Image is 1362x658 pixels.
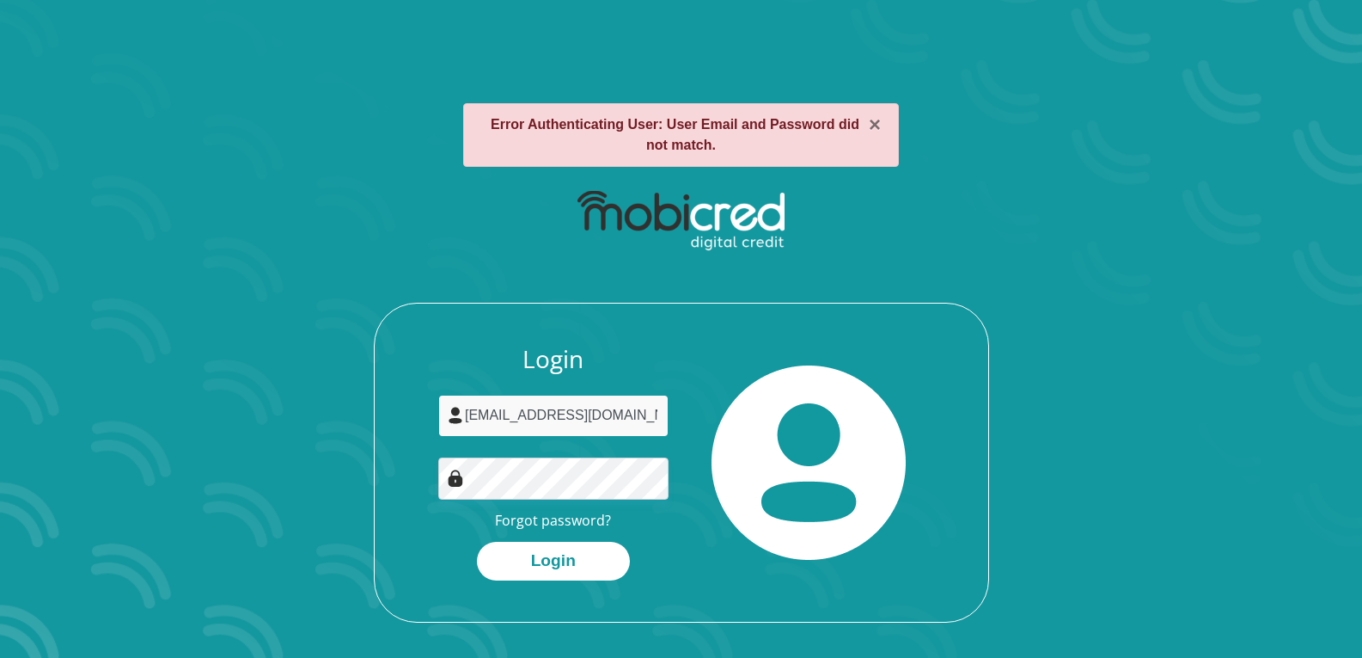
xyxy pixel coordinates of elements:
[438,345,669,374] h3: Login
[495,511,611,530] a: Forgot password?
[577,191,785,251] img: mobicred logo
[869,114,881,135] button: ×
[447,470,464,487] img: Image
[491,117,859,152] strong: Error Authenticating User: User Email and Password did not match.
[477,542,630,581] button: Login
[447,407,464,424] img: user-icon image
[438,395,669,437] input: Username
